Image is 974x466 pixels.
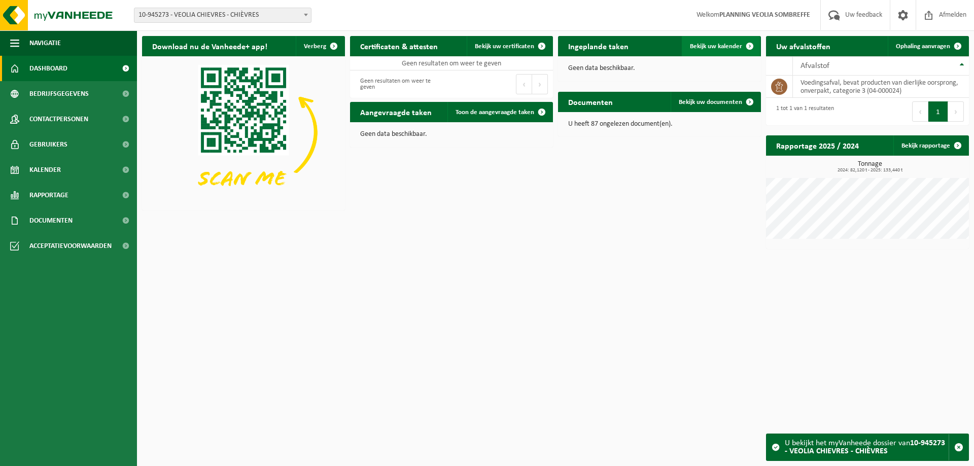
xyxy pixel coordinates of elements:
[896,43,950,50] span: Ophaling aanvragen
[785,434,949,460] div: U bekijkt het myVanheede dossier van
[568,121,751,128] p: U heeft 87 ongelezen document(en).
[682,36,760,56] a: Bekijk uw kalender
[447,102,552,122] a: Toon de aangevraagde taken
[134,8,311,23] span: 10-945273 - VEOLIA CHIEVRES - CHIÈVRES
[888,36,968,56] a: Ophaling aanvragen
[785,439,945,455] strong: 10-945273 - VEOLIA CHIEVRES - CHIÈVRES
[801,62,829,70] span: Afvalstof
[142,36,277,56] h2: Download nu de Vanheede+ app!
[296,36,344,56] button: Verberg
[29,183,68,208] span: Rapportage
[29,208,73,233] span: Documenten
[532,74,548,94] button: Next
[29,106,88,132] span: Contactpersonen
[350,102,442,122] h2: Aangevraagde taken
[912,101,928,122] button: Previous
[671,92,760,112] a: Bekijk uw documenten
[355,73,446,95] div: Geen resultaten om weer te geven
[29,233,112,259] span: Acceptatievoorwaarden
[29,81,89,106] span: Bedrijfsgegevens
[142,56,345,208] img: Download de VHEPlus App
[568,65,751,72] p: Geen data beschikbaar.
[558,36,639,56] h2: Ingeplande taken
[304,43,326,50] span: Verberg
[516,74,532,94] button: Previous
[893,135,968,156] a: Bekijk rapportage
[948,101,964,122] button: Next
[928,101,948,122] button: 1
[558,92,623,112] h2: Documenten
[134,8,311,22] span: 10-945273 - VEOLIA CHIEVRES - CHIÈVRES
[771,100,834,123] div: 1 tot 1 van 1 resultaten
[679,99,742,105] span: Bekijk uw documenten
[771,168,969,173] span: 2024: 82,120 t - 2025: 133,440 t
[29,30,61,56] span: Navigatie
[690,43,742,50] span: Bekijk uw kalender
[766,36,841,56] h2: Uw afvalstoffen
[350,36,448,56] h2: Certificaten & attesten
[467,36,552,56] a: Bekijk uw certificaten
[766,135,869,155] h2: Rapportage 2025 / 2024
[29,157,61,183] span: Kalender
[29,56,67,81] span: Dashboard
[29,132,67,157] span: Gebruikers
[456,109,534,116] span: Toon de aangevraagde taken
[360,131,543,138] p: Geen data beschikbaar.
[771,161,969,173] h3: Tonnage
[350,56,553,70] td: Geen resultaten om weer te geven
[793,76,969,98] td: voedingsafval, bevat producten van dierlijke oorsprong, onverpakt, categorie 3 (04-000024)
[719,11,810,19] strong: PLANNING VEOLIA SOMBREFFE
[475,43,534,50] span: Bekijk uw certificaten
